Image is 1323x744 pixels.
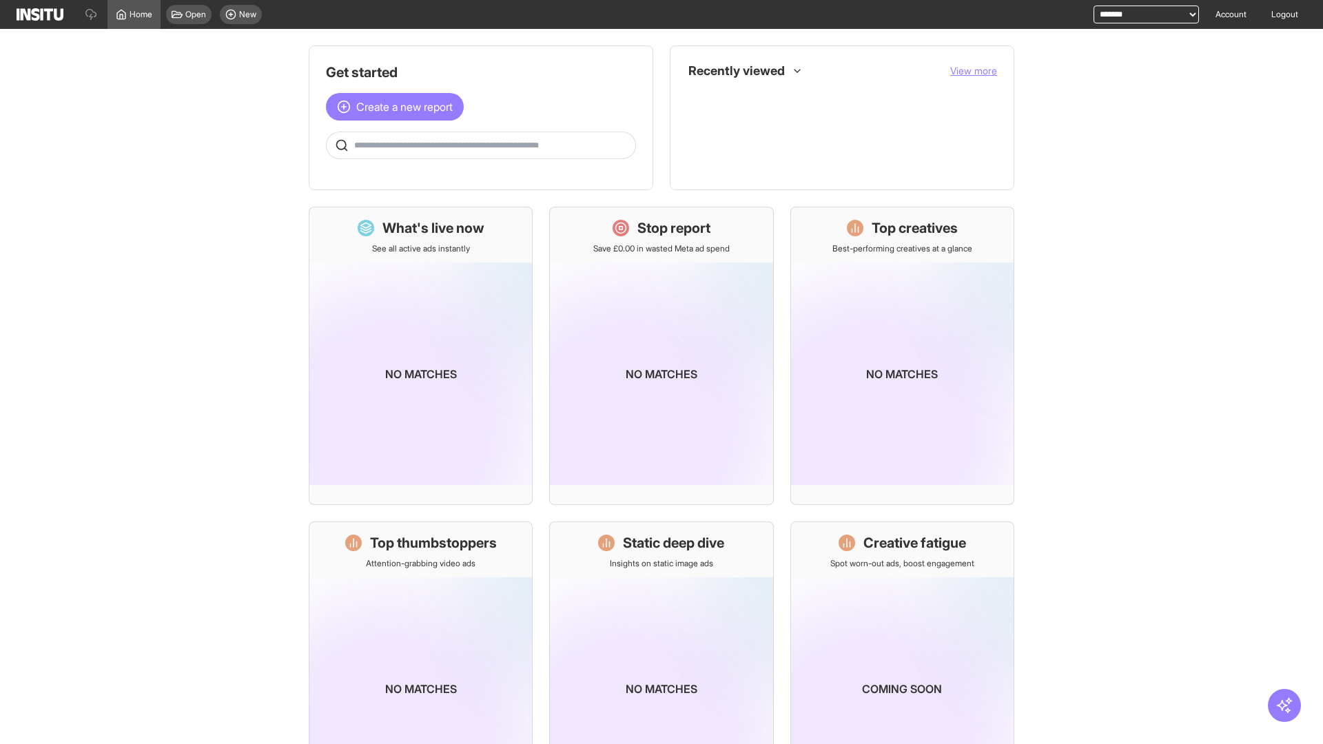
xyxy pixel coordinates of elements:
[637,218,710,238] h1: Stop report
[610,558,713,569] p: Insights on static image ads
[626,366,697,382] p: No matches
[872,218,958,238] h1: Top creatives
[382,218,484,238] h1: What's live now
[832,243,972,254] p: Best-performing creatives at a glance
[372,243,470,254] p: See all active ads instantly
[239,9,256,20] span: New
[623,533,724,552] h1: Static deep dive
[950,65,997,76] span: View more
[790,207,1014,505] a: Top creativesBest-performing creatives at a glanceNo matches
[309,262,532,485] img: coming-soon-gradient_kfitwp.png
[549,207,773,505] a: Stop reportSave £0.00 in wasted Meta ad spendNo matches
[866,366,938,382] p: No matches
[950,64,997,78] button: View more
[366,558,475,569] p: Attention-grabbing video ads
[185,9,206,20] span: Open
[385,366,457,382] p: No matches
[130,9,152,20] span: Home
[309,207,533,505] a: What's live nowSee all active ads instantlyNo matches
[17,8,63,21] img: Logo
[326,93,464,121] button: Create a new report
[326,63,636,82] h1: Get started
[356,99,453,115] span: Create a new report
[791,262,1014,485] img: coming-soon-gradient_kfitwp.png
[370,533,497,552] h1: Top thumbstoppers
[593,243,730,254] p: Save £0.00 in wasted Meta ad spend
[626,681,697,697] p: No matches
[385,681,457,697] p: No matches
[550,262,772,485] img: coming-soon-gradient_kfitwp.png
